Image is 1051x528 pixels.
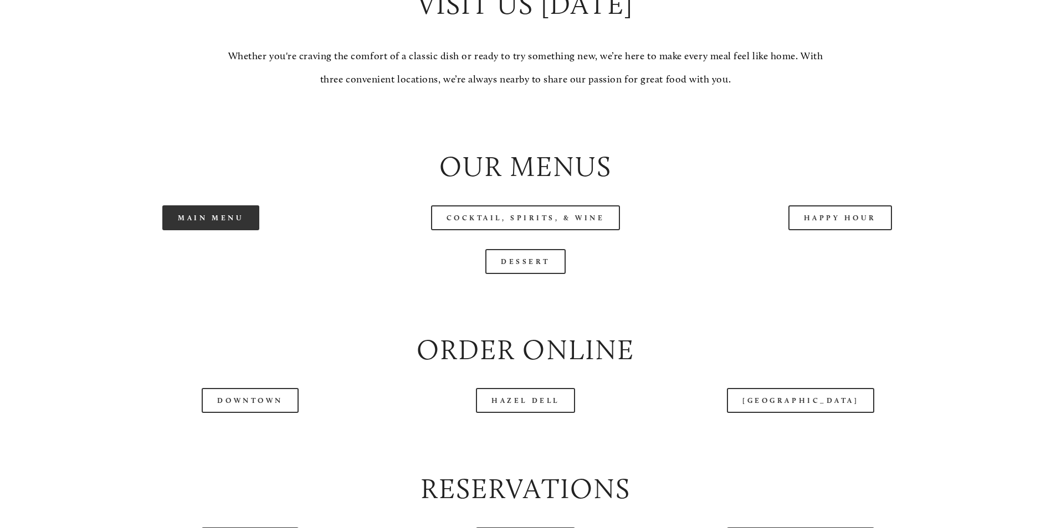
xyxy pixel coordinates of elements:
a: Hazel Dell [476,388,575,413]
a: Downtown [202,388,298,413]
a: Happy Hour [788,205,893,230]
a: Main Menu [162,205,259,230]
h2: Reservations [63,469,988,509]
a: Cocktail, Spirits, & Wine [431,205,621,230]
h2: Our Menus [63,147,988,187]
a: [GEOGRAPHIC_DATA] [727,388,874,413]
a: Dessert [485,249,566,274]
h2: Order Online [63,330,988,370]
